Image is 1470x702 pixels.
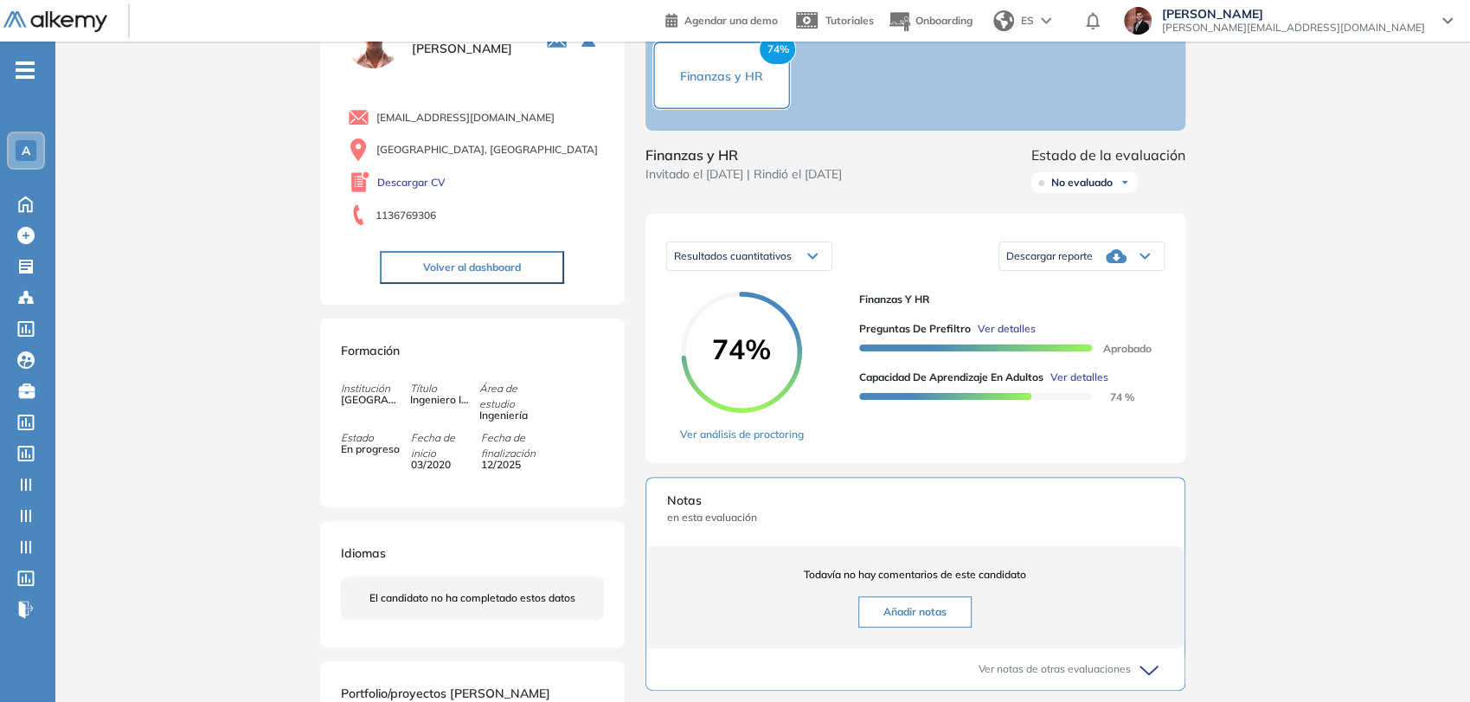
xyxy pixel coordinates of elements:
[684,14,778,27] span: Agendar una demo
[377,175,446,190] a: Descargar CV
[1089,390,1134,403] span: 74 %
[978,321,1036,337] span: Ver detalles
[667,567,1164,583] span: Todavía no hay comentarios de este candidato
[979,661,1131,677] span: Ver notas de otras evaluaciones
[1120,177,1130,188] img: Ícono de flecha
[825,14,874,27] span: Tutoriales
[1162,7,1425,21] span: [PERSON_NAME]
[341,381,410,396] span: Institución
[376,142,598,158] span: [GEOGRAPHIC_DATA], [GEOGRAPHIC_DATA]
[674,249,792,262] span: Resultados cuantitativos
[479,408,538,423] span: Ingeniería
[411,457,470,473] span: 03/2020
[1162,21,1425,35] span: [PERSON_NAME][EMAIL_ADDRESS][DOMAIN_NAME]
[341,430,410,446] span: Estado
[888,3,973,40] button: Onboarding
[341,392,400,408] span: [GEOGRAPHIC_DATA]
[341,343,400,358] span: Formación
[376,110,555,126] span: [EMAIL_ADDRESS][DOMAIN_NAME]
[915,14,973,27] span: Onboarding
[645,165,842,184] span: Invitado el [DATE] | Rindió el [DATE]
[1050,370,1108,385] span: Ver detalles
[410,392,469,408] span: Ingeniero Industrial
[859,370,1043,385] span: Capacidad de Aprendizaje en Adultos
[971,321,1036,337] button: Ver detalles
[3,11,107,33] img: Logo
[1089,342,1152,355] span: Aprobado
[481,430,550,461] span: Fecha de finalización
[411,430,480,461] span: Fecha de inicio
[479,381,549,412] span: Área de estudio
[1041,17,1051,24] img: arrow
[1021,13,1034,29] span: ES
[16,68,35,72] i: -
[22,144,30,158] span: A
[759,34,796,65] span: 74%
[680,427,804,442] a: Ver análisis de proctoring
[341,686,550,701] span: Portfolio/proyectos [PERSON_NAME]
[369,590,575,606] span: El candidato no ha completado estos datos
[380,251,564,284] button: Volver al dashboard
[993,10,1014,31] img: world
[645,145,842,165] span: Finanzas y HR
[667,510,1164,525] span: en esta evaluación
[1031,145,1185,165] span: Estado de la evaluación
[410,381,479,396] span: Título
[376,208,436,223] span: 1136769306
[667,492,1164,510] span: Notas
[859,321,971,337] span: Preguntas de Prefiltro
[665,9,778,29] a: Agendar una demo
[859,292,1151,307] span: Finanzas y HR
[680,68,763,84] span: Finanzas y HR
[341,441,400,457] span: En progreso
[1006,249,1093,263] span: Descargar reporte
[481,457,540,473] span: 12/2025
[1051,176,1113,190] span: No evaluado
[341,545,386,561] span: Idiomas
[1043,370,1108,385] button: Ver detalles
[858,596,972,628] button: Añadir notas
[681,335,802,363] span: 74%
